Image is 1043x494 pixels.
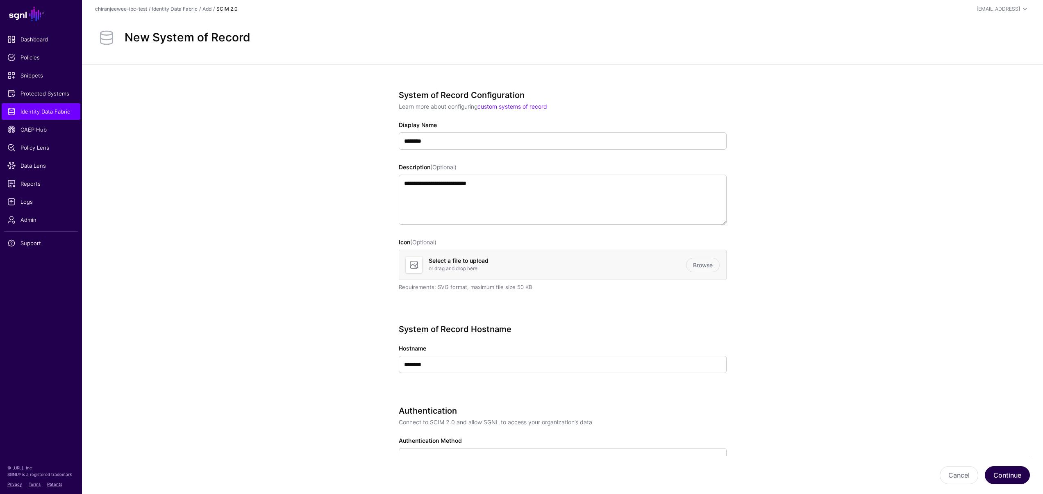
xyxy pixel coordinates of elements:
[7,125,75,134] span: CAEP Hub
[404,455,417,462] span: Basic
[2,139,80,156] a: Policy Lens
[399,324,727,334] h3: System of Record Hostname
[399,344,426,353] label: Hostname
[2,212,80,228] a: Admin
[429,265,686,272] p: or drag and drop here
[5,5,77,23] a: SGNL
[7,180,75,188] span: Reports
[410,239,436,246] span: (Optional)
[399,102,727,111] p: Learn more about configuring
[211,5,216,13] div: /
[2,31,80,48] a: Dashboard
[7,162,75,170] span: Data Lens
[940,466,978,484] button: Cancel
[430,164,457,171] span: (Optional)
[7,239,75,247] span: Support
[399,238,436,246] label: Icon
[985,466,1030,484] button: Continue
[47,482,62,487] a: Patents
[2,121,80,138] a: CAEP Hub
[147,5,152,13] div: /
[399,163,457,171] label: Description
[2,85,80,102] a: Protected Systems
[2,49,80,66] a: Policies
[7,216,75,224] span: Admin
[7,71,75,80] span: Snippets
[399,90,727,100] h3: System of Record Configuration
[7,198,75,206] span: Logs
[7,35,75,43] span: Dashboard
[477,103,547,110] a: custom systems of record
[202,6,211,12] a: Add
[152,6,198,12] a: Identity Data Fabric
[2,67,80,84] a: Snippets
[2,194,80,210] a: Logs
[125,31,250,45] h2: New System of Record
[7,471,75,478] p: SGNL® is a registered trademark
[429,257,686,264] h4: Select a file to upload
[686,258,720,272] a: Browse
[7,143,75,152] span: Policy Lens
[399,121,437,129] label: Display Name
[216,6,238,12] strong: SCIM 2.0
[2,175,80,192] a: Reports
[7,53,75,61] span: Policies
[399,418,727,426] p: Connect to SCIM 2.0 and allow SGNL to access your organization’s data
[399,406,727,416] h3: Authentication
[29,482,41,487] a: Terms
[977,5,1020,13] div: [EMAIL_ADDRESS]
[7,89,75,98] span: Protected Systems
[2,157,80,174] a: Data Lens
[198,5,202,13] div: /
[7,107,75,116] span: Identity Data Fabric
[95,6,147,12] a: chiranjeewee-ibc-test
[7,482,22,487] a: Privacy
[399,436,462,445] label: Authentication Method
[399,283,727,291] div: Requirements: SVG format, maximum file size 50 KB
[7,464,75,471] p: © [URL], Inc
[2,103,80,120] a: Identity Data Fabric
